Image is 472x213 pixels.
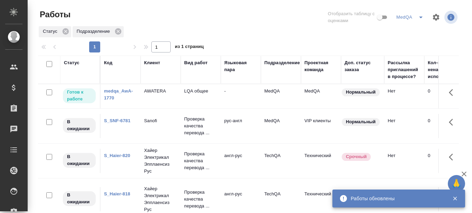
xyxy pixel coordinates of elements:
[38,9,70,20] span: Работы
[184,189,217,210] p: Проверка качества перевода ...
[43,28,60,35] p: Статус
[144,185,177,213] p: Хайер Электрикал Эпплаенсиз Рус
[104,153,130,158] a: S_Haier-820
[261,187,301,211] td: TechQA
[346,89,376,96] p: Нормальный
[395,12,428,23] div: split button
[62,88,96,104] div: Исполнитель может приступить к работе
[144,147,177,175] p: Хайер Электрикал Эпплаенсиз Рус
[184,88,217,95] p: LQA общее
[261,149,301,173] td: TechQA
[184,151,217,171] p: Проверка качества перевода ...
[384,149,424,173] td: Нет
[184,116,217,136] p: Проверка качества перевода ...
[445,84,461,101] button: Здесь прячутся важные кнопки
[224,59,257,73] div: Языковая пара
[221,187,261,211] td: англ-рус
[104,118,131,123] a: S_SNF-6781
[67,118,92,132] p: В ожидании
[175,42,204,52] span: из 1 страниц
[62,191,96,207] div: Исполнитель назначен, приступать к работе пока рано
[39,26,71,37] div: Статус
[104,191,130,196] a: S_Haier-818
[104,88,133,100] a: medqa_AwA-1770
[451,176,462,191] span: 🙏
[264,59,300,66] div: Подразделение
[67,153,92,167] p: В ожидании
[104,59,112,66] div: Код
[346,118,376,125] p: Нормальный
[261,114,301,138] td: MedQA
[444,11,459,24] span: Посмотреть информацию
[77,28,112,35] p: Подразделение
[184,59,208,66] div: Вид работ
[428,9,444,26] span: Настроить таблицу
[448,195,462,202] button: Закрыть
[221,149,261,173] td: англ-рус
[221,114,261,138] td: рус-англ
[388,59,421,80] div: Рассылка приглашений в процессе?
[67,89,92,103] p: Готов к работе
[384,114,424,138] td: Нет
[301,84,341,108] td: MedQA
[73,26,124,37] div: Подразделение
[261,84,301,108] td: MedQA
[384,84,424,108] td: Нет
[428,59,469,80] div: Кол-во неназначенных исполнителей
[301,187,341,211] td: Технический
[448,175,465,192] button: 🙏
[301,114,341,138] td: VIP клиенты
[64,59,79,66] div: Статус
[144,59,160,66] div: Клиент
[144,117,177,124] p: Sanofi
[445,149,461,165] button: Здесь прячутся важные кнопки
[328,10,376,24] span: Отобразить таблицу с оценками
[346,153,367,160] p: Срочный
[62,152,96,168] div: Исполнитель назначен, приступать к работе пока рано
[351,195,442,202] div: Работы обновлены
[301,149,341,173] td: Технический
[67,192,92,205] p: В ожидании
[221,84,261,108] td: -
[344,59,381,73] div: Доп. статус заказа
[384,187,424,211] td: Нет
[144,88,177,95] p: AWATERA
[304,59,338,73] div: Проектная команда
[445,114,461,130] button: Здесь прячутся важные кнопки
[62,117,96,134] div: Исполнитель назначен, приступать к работе пока рано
